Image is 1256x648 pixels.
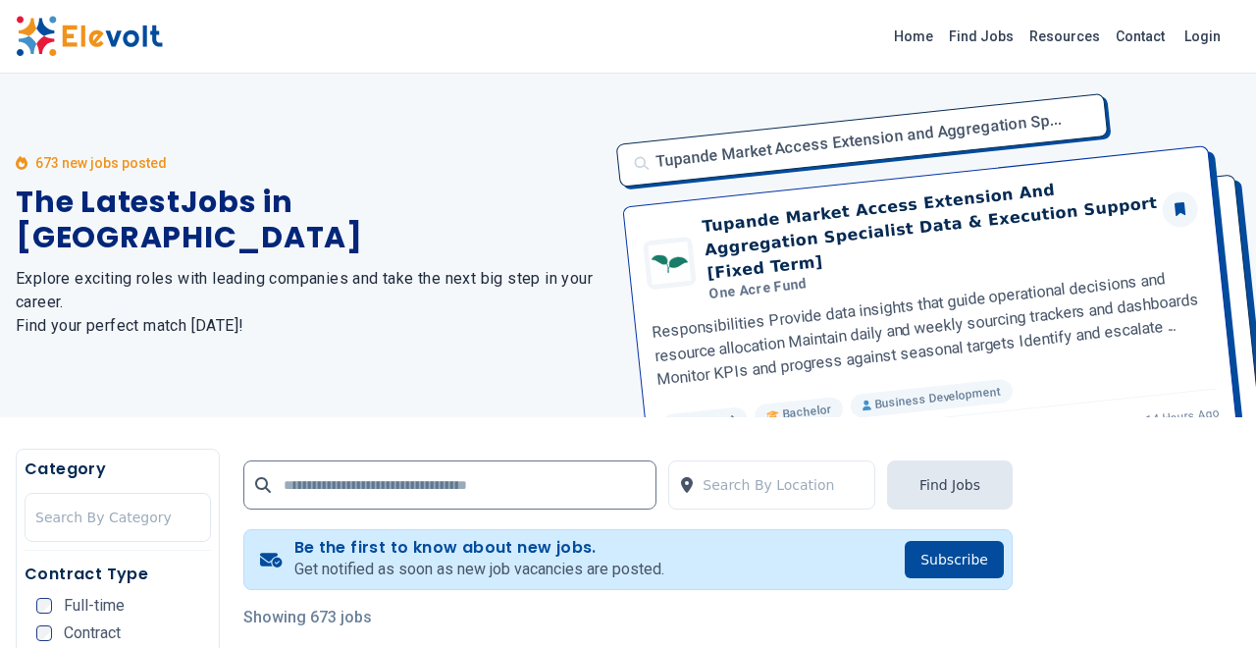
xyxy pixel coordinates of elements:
h5: Contract Type [25,563,211,586]
a: Find Jobs [941,21,1021,52]
p: Showing 673 jobs [243,606,1013,629]
h4: Be the first to know about new jobs. [294,538,664,558]
input: Full-time [36,598,52,614]
a: Home [886,21,941,52]
img: Elevolt [16,16,163,57]
p: Get notified as soon as new job vacancies are posted. [294,558,664,581]
button: Find Jobs [887,460,1013,510]
a: Contact [1108,21,1173,52]
a: Resources [1021,21,1108,52]
p: 673 new jobs posted [35,153,167,173]
span: Full-time [64,598,125,614]
span: Contract [64,625,121,641]
h1: The Latest Jobs in [GEOGRAPHIC_DATA] [16,185,604,255]
h5: Category [25,458,211,481]
h2: Explore exciting roles with leading companies and take the next big step in your career. Find you... [16,267,604,338]
a: Login [1173,17,1232,56]
button: Subscribe [905,541,1004,578]
input: Contract [36,625,52,641]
